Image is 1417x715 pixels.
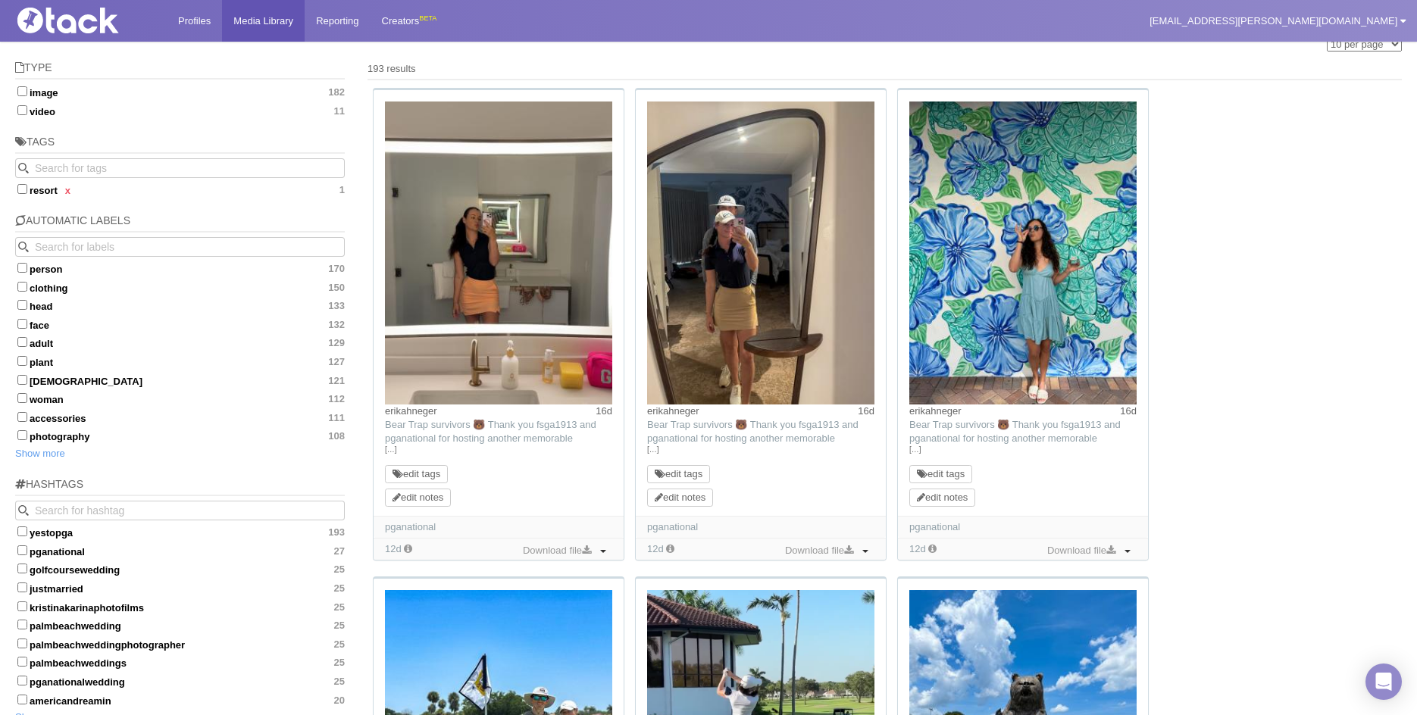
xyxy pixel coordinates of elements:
[917,468,965,479] a: edit tags
[385,405,437,417] a: erikahneger
[17,430,27,440] input: photography108
[15,448,65,459] a: Show more
[17,526,27,536] input: yestopga193
[17,356,27,366] input: plant127
[334,105,345,117] span: 11
[909,520,1137,534] div: pganational
[17,676,27,685] input: pganationalwedding25
[15,501,345,520] input: Search for hashtag
[15,561,345,576] label: golfcoursewedding
[655,468,702,479] a: edit tags
[339,184,345,196] span: 1
[17,319,27,329] input: face132
[15,524,345,539] label: yestopga
[1043,542,1119,559] a: Download file
[655,492,705,503] a: edit notes
[15,428,345,443] label: photography
[385,101,612,404] img: Image may contain: clothing, skirt, adult, female, person, woman, sink, basin, accessories, bag, ...
[15,237,345,257] input: Search for labels
[15,279,345,295] label: clothing
[328,337,345,349] span: 129
[328,300,345,312] span: 133
[15,158,345,178] input: Search for tags
[328,282,345,294] span: 150
[15,479,345,496] h5: Hashtags
[18,505,29,516] svg: Search
[17,300,27,310] input: head133
[909,419,1130,498] span: Bear Trap survivors 🐻 Thank you fsga1913 and pganational for hosting another memorable [US_STATE]...
[334,620,345,632] span: 25
[909,101,1137,404] img: Image may contain: face, head, person, photography, portrait, beachwear, clothing, dress, footwea...
[647,520,874,534] div: pganational
[15,354,345,369] label: plant
[17,639,27,648] input: palmbeachweddingphotographer25
[15,158,35,178] button: Search
[15,261,345,276] label: person
[18,163,29,173] svg: Search
[909,405,962,417] a: erikahneger
[385,443,612,457] a: […]
[17,695,27,704] input: americandreamin20
[909,543,926,554] time: Added: 8/7/2025, 3:35:39 PM
[328,263,345,275] span: 170
[17,375,27,385] input: [DEMOGRAPHIC_DATA]121
[647,419,868,498] span: Bear Trap survivors 🐻 Thank you fsga1913 and pganational for hosting another memorable [US_STATE]...
[65,185,70,196] a: x
[15,410,345,425] label: accessories
[17,582,27,592] input: justmarried25
[17,86,27,96] input: image182
[596,404,612,418] time: Posted: 8/3/2025, 6:17:26 PM
[334,639,345,651] span: 25
[15,215,345,233] h5: Automatic Labels
[328,356,345,368] span: 127
[328,430,345,442] span: 108
[334,657,345,669] span: 25
[15,543,345,558] label: pganational
[15,617,345,632] label: palmbeachwedding
[15,182,345,197] label: resort
[17,412,27,422] input: accessories111
[334,545,345,557] span: 27
[368,62,1402,76] div: 193 results
[17,545,27,555] input: pganational27
[858,404,874,418] time: Posted: 8/3/2025, 6:17:26 PM
[15,335,345,350] label: adult
[15,373,345,388] label: [DEMOGRAPHIC_DATA]
[17,657,27,667] input: palmbeachweddings25
[15,636,345,651] label: palmbeachweddingphotographer
[17,564,27,573] input: golfcoursewedding25
[15,501,35,520] button: Search
[328,393,345,405] span: 112
[17,393,27,403] input: woman112
[334,564,345,576] span: 25
[15,673,345,688] label: pganationalwedding
[15,654,345,670] label: palmbeachweddings
[328,86,345,98] span: 182
[334,582,345,595] span: 25
[17,601,27,611] input: kristinakarinaphotofilms25
[334,695,345,707] span: 20
[328,412,345,424] span: 111
[15,580,345,595] label: justmarried
[18,242,29,252] svg: Search
[385,520,612,534] div: pganational
[647,101,874,404] img: Image may contain: clothing, shorts, skirt, photography, wood, hat, footwear, shoe, female, girl,...
[647,443,874,457] a: […]
[334,601,345,614] span: 25
[15,692,345,707] label: americandreamin
[647,543,664,554] time: Added: 8/7/2025, 3:35:41 PM
[328,319,345,331] span: 132
[17,263,27,273] input: person170
[17,184,27,194] input: resortx 1
[15,84,345,99] label: image
[17,620,27,629] input: palmbeachwedding25
[15,298,345,313] label: head
[909,443,1137,457] a: […]
[385,419,605,498] span: Bear Trap survivors 🐻 Thank you fsga1913 and pganational for hosting another memorable [US_STATE]...
[11,8,163,33] img: Tack
[1120,404,1137,418] time: Posted: 8/3/2025, 6:17:26 PM
[328,526,345,539] span: 193
[15,391,345,406] label: woman
[519,542,595,559] a: Download file
[15,237,35,257] button: Search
